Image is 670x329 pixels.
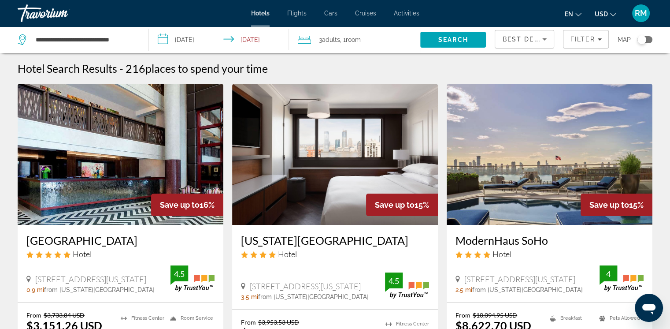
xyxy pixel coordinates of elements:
[502,36,548,43] span: Best Deals
[502,34,547,45] mat-select: Sort by
[473,311,517,319] del: $10,094.95 USD
[340,34,361,46] span: , 1
[26,286,44,293] span: 0.9 mi
[26,249,215,259] div: 5 star Hotel
[600,269,617,279] div: 4
[241,293,258,300] span: 3.5 mi
[631,36,652,44] button: Toggle map
[241,249,429,259] div: 4 star Hotel
[570,36,595,43] span: Filter
[447,84,652,225] img: ModernHaus SoHo
[44,286,155,293] span: from [US_STATE][GEOGRAPHIC_DATA]
[319,34,340,46] span: 3
[151,194,223,216] div: 16%
[472,286,583,293] span: from [US_STATE][GEOGRAPHIC_DATA]
[492,249,511,259] span: Hotel
[258,293,369,300] span: from [US_STATE][GEOGRAPHIC_DATA]
[241,234,429,247] a: [US_STATE][GEOGRAPHIC_DATA]
[250,281,361,291] span: [STREET_ADDRESS][US_STATE]
[251,10,270,17] a: Hotels
[635,9,647,18] span: RM
[455,286,472,293] span: 2.5 mi
[119,62,123,75] span: -
[289,26,420,53] button: Travelers: 3 adults, 0 children
[394,10,419,17] a: Activities
[126,62,268,75] h2: 216
[581,194,652,216] div: 15%
[420,32,486,48] button: Search
[595,7,616,20] button: Change currency
[565,11,573,18] span: en
[618,34,631,46] span: Map
[287,10,307,17] a: Flights
[635,294,663,322] iframe: Button to launch messaging window
[170,269,188,279] div: 4.5
[565,7,581,20] button: Change language
[35,33,135,46] input: Search hotel destination
[322,36,340,43] span: Adults
[346,36,361,43] span: Room
[595,311,644,325] li: Pets Allowed
[600,265,644,292] img: TrustYou guest rating badge
[145,62,268,75] span: places to spend your time
[160,200,200,209] span: Save up to
[170,265,215,292] img: TrustYou guest rating badge
[366,194,438,216] div: 15%
[629,4,652,22] button: User Menu
[355,10,376,17] a: Cruises
[116,311,165,325] li: Fitness Center
[44,311,85,319] del: $3,733.84 USD
[385,273,429,299] img: TrustYou guest rating badge
[18,62,117,75] h1: Hotel Search Results
[595,11,608,18] span: USD
[589,200,629,209] span: Save up to
[455,311,470,319] span: From
[563,30,609,49] button: Filters
[324,10,337,17] a: Cars
[241,318,256,326] span: From
[464,274,575,284] span: [STREET_ADDRESS][US_STATE]
[149,26,289,53] button: Select check in and out date
[438,36,468,43] span: Search
[35,274,146,284] span: [STREET_ADDRESS][US_STATE]
[18,2,106,25] a: Travorium
[385,276,403,286] div: 4.5
[278,249,297,259] span: Hotel
[545,311,594,325] li: Breakfast
[455,249,644,259] div: 4 star Hotel
[73,249,92,259] span: Hotel
[258,318,299,326] del: $3,953.53 USD
[18,84,223,225] img: Royalton Park Avenue
[26,234,215,247] a: [GEOGRAPHIC_DATA]
[26,311,41,319] span: From
[232,84,438,225] img: New York Marriott Downtown
[375,200,415,209] span: Save up to
[166,311,215,325] li: Room Service
[455,234,644,247] a: ModernHaus SoHo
